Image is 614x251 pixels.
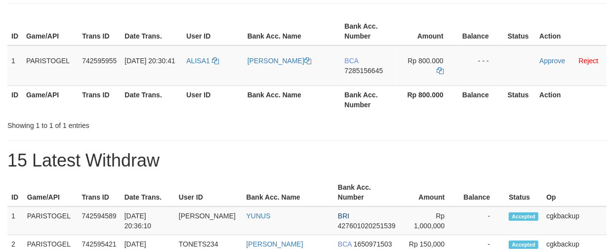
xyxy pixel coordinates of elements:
th: Bank Acc. Name [243,178,334,207]
th: Balance [458,85,504,114]
th: Status [505,178,542,207]
th: User ID [175,178,243,207]
td: 1 [7,207,23,235]
th: ID [7,178,23,207]
span: BCA [338,240,352,248]
th: User ID [182,17,243,45]
th: Op [542,178,607,207]
span: Copy 1650971503 to clipboard [354,240,392,248]
th: User ID [182,85,243,114]
th: Action [535,17,607,45]
th: Status [504,17,535,45]
th: Game/API [23,178,78,207]
td: - [459,207,505,235]
th: Trans ID [78,85,121,114]
span: ALISA1 [186,57,209,65]
td: Rp 1,000,000 [400,207,460,235]
th: Game/API [22,85,78,114]
th: Bank Acc. Name [244,17,341,45]
th: Date Trans. [121,85,182,114]
span: Copy 7285156645 to clipboard [345,67,383,75]
span: Accepted [509,212,538,221]
a: ALISA1 [186,57,218,65]
th: Amount [400,178,460,207]
th: Balance [459,178,505,207]
th: Date Trans. [121,178,175,207]
th: ID [7,17,22,45]
span: Accepted [509,241,538,249]
span: 742595955 [82,57,117,65]
th: Bank Acc. Number [341,17,396,45]
span: BRI [338,212,349,220]
td: - - - [458,45,504,86]
th: Bank Acc. Number [341,85,396,114]
th: Bank Acc. Number [334,178,400,207]
a: [PERSON_NAME] [246,240,303,248]
a: [PERSON_NAME] [247,57,311,65]
td: cgkbackup [542,207,607,235]
th: Balance [458,17,504,45]
span: [DATE] 20:30:41 [124,57,175,65]
div: Showing 1 to 1 of 1 entries [7,117,248,130]
span: BCA [345,57,359,65]
th: ID [7,85,22,114]
span: Copy 427601020251539 to clipboard [338,222,396,230]
span: Rp 800.000 [408,57,443,65]
th: Date Trans. [121,17,182,45]
td: 1 [7,45,22,86]
th: Rp 800.000 [396,85,458,114]
a: Approve [539,57,565,65]
th: Trans ID [78,178,121,207]
a: Reject [579,57,599,65]
th: Amount [396,17,458,45]
th: Action [535,85,607,114]
a: Copy 800000 to clipboard [437,67,444,75]
td: PARISTOGEL [23,207,78,235]
th: Game/API [22,17,78,45]
td: [DATE] 20:36:10 [121,207,175,235]
a: YUNUS [246,212,271,220]
td: PARISTOGEL [22,45,78,86]
th: Bank Acc. Name [244,85,341,114]
h1: 15 Latest Withdraw [7,151,607,170]
th: Status [504,85,535,114]
th: Trans ID [78,17,121,45]
td: 742594589 [78,207,121,235]
td: [PERSON_NAME] [175,207,243,235]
